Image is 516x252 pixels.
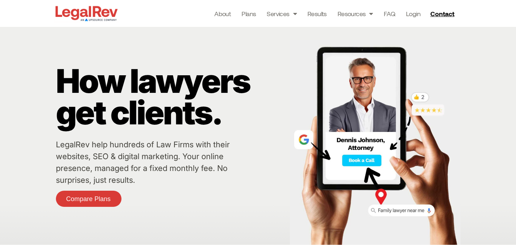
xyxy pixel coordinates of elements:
span: Compare Plans [66,196,111,202]
a: Plans [242,9,256,19]
span: Contact [430,10,454,17]
a: Resources [338,9,373,19]
a: About [214,9,231,19]
a: Login [406,9,420,19]
nav: Menu [214,9,420,19]
a: Results [307,9,327,19]
a: Compare Plans [56,191,121,207]
a: LegalRev help hundreds of Law Firms with their websites, SEO & digital marketing. Your online pre... [56,140,230,185]
a: Contact [427,8,459,19]
a: FAQ [384,9,395,19]
a: Services [267,9,297,19]
p: How lawyers get clients. [56,65,287,128]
